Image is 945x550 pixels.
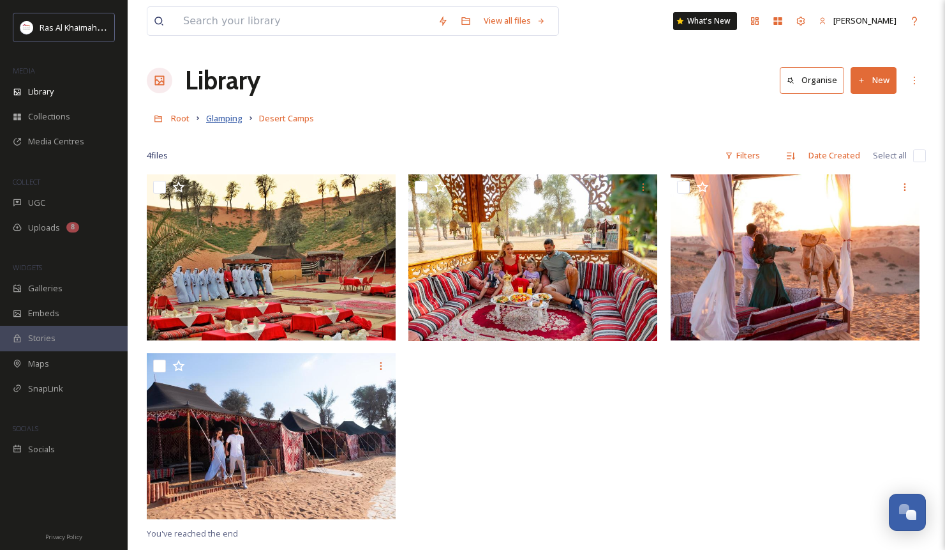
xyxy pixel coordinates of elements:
span: Collections [28,111,70,123]
span: Stories [28,332,56,344]
span: Galleries [28,282,63,294]
span: Embeds [28,307,59,319]
img: Ritz Carlton Ras Al Khaimah Al Wadi -BD Desert Shoot (3).jpg [408,174,657,341]
a: Library [185,61,260,100]
span: 4 file s [147,149,168,162]
a: [PERSON_NAME] [812,8,903,33]
a: Organise [780,67,851,93]
span: Desert Camps [259,112,314,124]
input: Search your library [177,7,431,35]
div: Filters [718,143,766,168]
img: Bedouin Oasis Camp .JPG [147,174,396,340]
span: Ras Al Khaimah Tourism Development Authority [40,21,220,33]
span: Media Centres [28,135,84,148]
a: Privacy Policy [45,528,82,544]
span: UGC [28,197,45,209]
span: Uploads [28,222,60,234]
button: Open Chat [889,494,926,531]
img: Couple at Al Wadi Desert camp.jpg [147,353,396,519]
span: Root [171,112,190,124]
span: SnapLink [28,383,63,395]
a: Desert Camps [259,111,314,126]
span: [PERSON_NAME] [833,15,897,26]
span: Select all [873,149,907,162]
a: Root [171,111,190,126]
span: Library [28,86,54,98]
a: Glamping [206,111,242,126]
span: Maps [28,358,49,370]
div: Date Created [802,143,867,168]
span: MEDIA [13,66,35,75]
div: 8 [66,222,79,233]
a: What's New [673,12,737,30]
span: Socials [28,443,55,455]
button: New [851,67,897,93]
img: Couple desert camp (2).jpg [671,174,919,340]
span: WIDGETS [13,263,42,272]
span: Glamping [206,112,242,124]
span: Privacy Policy [45,533,82,541]
span: You've reached the end [147,528,238,539]
span: COLLECT [13,177,40,187]
a: View all files [477,8,552,33]
span: SOCIALS [13,424,38,433]
img: Logo_RAKTDA_RGB-01.png [20,21,33,34]
button: Organise [780,67,844,93]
